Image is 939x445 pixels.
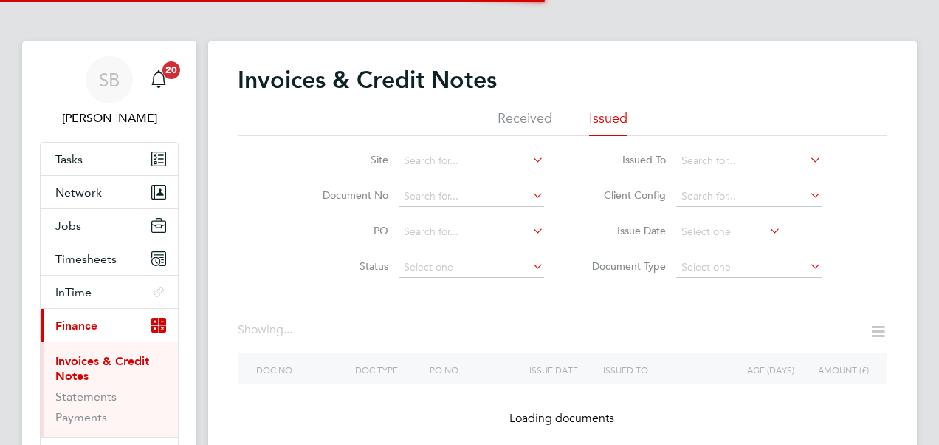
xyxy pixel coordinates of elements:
[581,224,666,237] label: Issue Date
[40,56,179,127] a: SB[PERSON_NAME]
[303,259,388,273] label: Status
[55,319,97,333] span: Finance
[399,257,544,278] input: Select one
[41,276,178,308] button: InTime
[676,186,822,207] input: Search for...
[676,222,781,242] input: Select one
[283,322,292,337] span: ...
[303,224,388,237] label: PO
[40,109,179,127] span: Sofia Bari
[55,252,117,266] span: Timesheets
[589,109,627,136] li: Issued
[55,152,83,166] span: Tasks
[162,61,180,79] span: 20
[99,70,120,89] span: SB
[55,186,102,200] span: Network
[498,109,552,136] li: Received
[303,153,388,166] label: Site
[41,342,178,437] div: Finance
[399,222,544,242] input: Search for...
[41,209,178,242] button: Jobs
[55,410,107,424] a: Payments
[581,188,666,202] label: Client Config
[303,188,388,202] label: Document No
[41,143,178,175] a: Tasks
[238,322,295,338] div: Showing
[144,56,173,103] a: 20
[55,354,149,383] a: Invoices & Credit Notes
[581,259,666,273] label: Document Type
[41,242,178,275] button: Timesheets
[399,151,544,171] input: Search for...
[55,219,81,233] span: Jobs
[399,186,544,207] input: Search for...
[41,309,178,342] button: Finance
[238,65,497,95] h2: Invoices & Credit Notes
[55,390,117,404] a: Statements
[581,153,666,166] label: Issued To
[676,151,822,171] input: Search for...
[41,176,178,208] button: Network
[55,285,92,299] span: InTime
[676,257,822,278] input: Select one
